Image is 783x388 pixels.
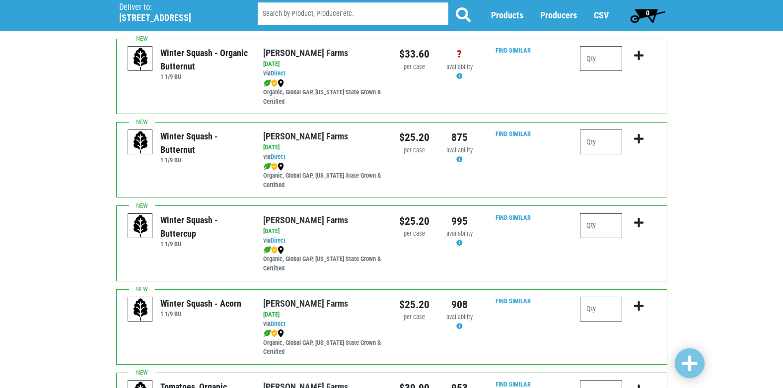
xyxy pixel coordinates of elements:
[399,229,429,239] div: per case
[160,310,241,318] h6: 1 1/9 BU
[263,329,271,337] img: leaf-e5c59151409436ccce96b2ca1b28e03c.png
[271,329,278,337] img: safety-e55c860ca8c00a9c171001a62a92dabd.png
[540,10,577,21] a: Producers
[399,297,429,313] div: $25.20
[263,78,384,107] div: Organic, Global GAP, [US_STATE] State Grown & Certified
[444,46,475,62] div: ?
[160,240,248,248] h6: 1 1/9 BU
[160,129,248,156] div: Winter Squash - Butternut
[399,313,429,322] div: per case
[496,47,531,54] a: Find Similar
[160,156,248,164] h6: 1 1/9 BU
[271,153,285,160] a: Direct
[263,79,271,87] img: leaf-e5c59151409436ccce96b2ca1b28e03c.png
[594,10,609,21] a: CSV
[263,298,348,309] a: [PERSON_NAME] Farms
[263,131,348,141] a: [PERSON_NAME] Farms
[263,320,384,329] div: via
[446,230,473,237] span: availability
[263,329,384,357] div: Organic, Global GAP, [US_STATE] State Grown & Certified
[263,143,384,152] div: [DATE]
[263,310,384,320] div: [DATE]
[128,47,153,71] img: placeholder-variety-43d6402dacf2d531de610a020419775a.svg
[496,381,531,388] a: Find Similar
[496,297,531,305] a: Find Similar
[491,10,523,21] a: Products
[278,79,284,87] img: map_marker-0e94453035b3232a4d21701695807de9.png
[119,2,232,12] p: Deliver to:
[263,227,384,236] div: [DATE]
[271,79,278,87] img: safety-e55c860ca8c00a9c171001a62a92dabd.png
[271,237,285,244] a: Direct
[263,236,384,246] div: via
[444,213,475,229] div: 995
[128,297,153,322] img: placeholder-variety-43d6402dacf2d531de610a020419775a.svg
[626,5,670,25] a: 0
[263,48,348,58] a: [PERSON_NAME] Farms
[160,297,241,310] div: Winter Squash - Acorn
[446,63,473,70] span: availability
[160,73,248,80] h6: 1 1/9 BU
[399,46,429,62] div: $33.60
[263,69,384,78] div: via
[496,214,531,221] a: Find Similar
[258,3,448,25] input: Search by Product, Producer etc.
[119,12,232,23] h5: [STREET_ADDRESS]
[399,146,429,155] div: per case
[496,130,531,137] a: Find Similar
[399,213,429,229] div: $25.20
[271,69,285,77] a: Direct
[580,46,622,71] input: Qty
[278,246,284,254] img: map_marker-0e94453035b3232a4d21701695807de9.png
[399,129,429,145] div: $25.20
[128,130,153,155] img: placeholder-variety-43d6402dacf2d531de610a020419775a.svg
[263,245,384,273] div: Organic, Global GAP, [US_STATE] State Grown & Certified
[263,215,348,225] a: [PERSON_NAME] Farms
[580,297,622,322] input: Qty
[271,163,278,171] img: safety-e55c860ca8c00a9c171001a62a92dabd.png
[278,163,284,171] img: map_marker-0e94453035b3232a4d21701695807de9.png
[263,152,384,162] div: via
[128,214,153,239] img: placeholder-variety-43d6402dacf2d531de610a020419775a.svg
[271,246,278,254] img: safety-e55c860ca8c00a9c171001a62a92dabd.png
[399,63,429,72] div: per case
[444,297,475,313] div: 908
[646,9,649,17] span: 0
[263,162,384,190] div: Organic, Global GAP, [US_STATE] State Grown & Certified
[580,129,622,154] input: Qty
[444,129,475,145] div: 875
[580,213,622,238] input: Qty
[263,163,271,171] img: leaf-e5c59151409436ccce96b2ca1b28e03c.png
[263,60,384,69] div: [DATE]
[446,146,473,154] span: availability
[160,46,248,73] div: Winter Squash - Organic Butternut
[446,313,473,321] span: availability
[278,329,284,337] img: map_marker-0e94453035b3232a4d21701695807de9.png
[160,213,248,240] div: Winter Squash - Buttercup
[271,320,285,327] a: Direct
[263,246,271,254] img: leaf-e5c59151409436ccce96b2ca1b28e03c.png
